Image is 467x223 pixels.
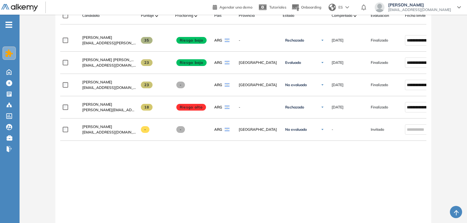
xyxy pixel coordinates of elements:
[371,127,384,132] span: Invitado
[6,24,12,25] i: -
[175,13,193,18] span: Proctoring
[285,105,304,110] span: Rechazado
[239,104,278,110] span: -
[214,38,222,43] span: ARG
[141,13,154,18] span: Puntaje
[285,38,304,43] span: Rechazado
[82,63,136,68] span: [EMAIL_ADDRESS][DOMAIN_NAME]
[141,59,153,66] span: 23
[176,37,207,44] span: Riesgo bajo
[82,102,136,107] a: [PERSON_NAME]
[155,15,158,17] img: [missing "en.ARROW_ALT" translation]
[301,5,321,9] span: Onboarding
[338,5,343,10] span: ES
[239,127,278,132] span: [GEOGRAPHIC_DATA]
[176,59,207,66] span: Riesgo bajo
[285,60,301,65] span: Evaluado
[214,82,222,88] span: ARG
[213,3,252,10] a: Agendar una demo
[329,4,336,11] img: world
[225,38,230,42] img: ARG
[82,79,136,85] a: [PERSON_NAME]
[214,127,222,132] span: ARG
[82,85,136,90] span: [EMAIL_ADDRESS][DOMAIN_NAME]
[82,80,112,84] span: [PERSON_NAME]
[82,57,143,62] span: [PERSON_NAME] [PERSON_NAME]
[225,61,230,64] img: ARG
[82,13,100,18] span: Candidato
[285,127,307,132] span: No evaluado
[82,35,112,40] span: [PERSON_NAME]
[194,15,197,17] img: [missing "en.ARROW_ALT" translation]
[176,126,185,133] span: -
[225,128,230,131] img: ARG
[219,5,252,9] span: Agendar una demo
[82,40,136,46] span: [EMAIL_ADDRESS][PERSON_NAME][DOMAIN_NAME]
[321,38,324,42] img: Ícono de flecha
[269,5,286,9] span: Tutoriales
[371,13,389,18] span: Evaluación
[239,13,255,18] span: Provincia
[82,130,136,135] span: [EMAIL_ADDRESS][DOMAIN_NAME]
[371,38,388,43] span: Finalizado
[141,126,150,133] span: -
[239,60,278,65] span: [GEOGRAPHIC_DATA]
[291,1,321,14] button: Onboarding
[82,102,112,107] span: [PERSON_NAME]
[141,82,153,88] span: 23
[239,38,278,43] span: -
[371,104,388,110] span: Finalizado
[388,7,451,12] span: [EMAIL_ADDRESS][DOMAIN_NAME]
[82,35,136,40] a: [PERSON_NAME]
[388,2,451,7] span: [PERSON_NAME]
[321,105,324,109] img: Ícono de flecha
[321,128,324,131] img: Ícono de flecha
[82,57,136,63] a: [PERSON_NAME] [PERSON_NAME]
[285,82,307,87] span: No evaluado
[225,105,230,109] img: ARG
[214,60,222,65] span: ARG
[345,6,349,9] img: arrow
[82,107,136,113] span: [PERSON_NAME][EMAIL_ADDRESS][DOMAIN_NAME]
[321,61,324,64] img: Ícono de flecha
[332,82,344,88] span: [DATE]
[332,13,352,18] span: Completado
[176,104,206,111] span: Riesgo alto
[141,37,153,44] span: 35
[371,82,388,88] span: Finalizado
[225,83,230,87] img: ARG
[239,82,278,88] span: [GEOGRAPHIC_DATA]
[332,127,333,132] span: -
[214,104,222,110] span: ARG
[354,15,357,17] img: [missing "en.ARROW_ALT" translation]
[82,124,136,130] a: [PERSON_NAME]
[283,13,294,18] span: Estado
[141,104,153,111] span: 18
[332,38,344,43] span: [DATE]
[176,82,185,88] span: -
[214,13,222,18] span: País
[1,4,38,12] img: Logo
[332,104,344,110] span: [DATE]
[332,60,344,65] span: [DATE]
[405,13,426,18] span: Fecha límite
[82,124,112,129] span: [PERSON_NAME]
[371,60,388,65] span: Finalizado
[321,83,324,87] img: Ícono de flecha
